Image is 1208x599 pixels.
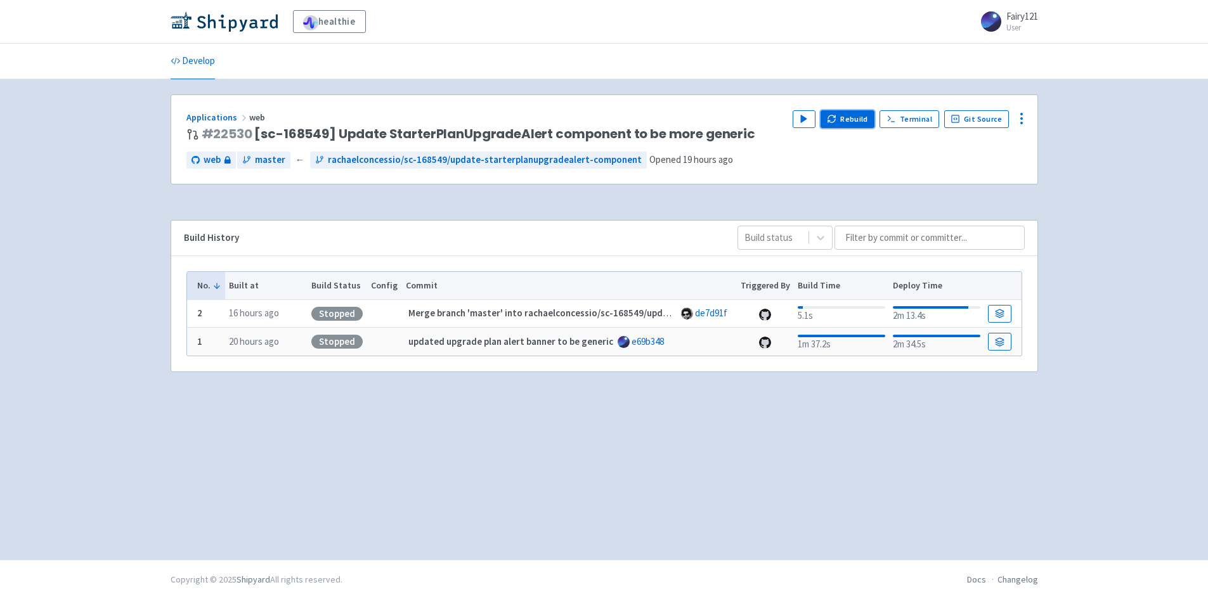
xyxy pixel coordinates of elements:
b: 1 [197,335,202,347]
a: Changelog [997,574,1038,585]
div: 2m 13.4s [893,304,980,323]
b: 2 [197,307,202,319]
strong: Merge branch 'master' into rachaelconcessio/sc-168549/update-starterplanupgradealert-component [408,307,838,319]
div: 5.1s [798,304,885,323]
th: Commit [401,272,736,300]
input: Filter by commit or committer... [835,226,1025,250]
a: Build Details [988,305,1011,323]
a: de7d91f [695,307,727,319]
a: master [237,151,290,169]
time: 20 hours ago [229,335,279,347]
span: web [204,153,221,167]
span: Fairy121 [1006,10,1038,22]
span: master [255,153,285,167]
button: Rebuild [821,110,875,128]
a: Terminal [880,110,938,128]
a: Shipyard [237,574,270,585]
th: Triggered By [736,272,794,300]
a: e69b348 [632,335,664,347]
a: Fairy121 User [973,11,1038,32]
th: Build Status [308,272,367,300]
div: 2m 34.5s [893,332,980,352]
strong: updated upgrade plan alert banner to be generic [408,335,613,347]
a: Docs [967,574,986,585]
th: Config [367,272,402,300]
a: Applications [186,112,249,123]
span: [sc-168549] Update StarterPlanUpgradeAlert component to be more generic [202,127,755,141]
time: 19 hours ago [683,153,733,165]
span: ← [296,153,305,167]
th: Deploy Time [889,272,984,300]
a: Develop [171,44,215,79]
div: Copyright © 2025 All rights reserved. [171,573,342,586]
a: rachaelconcessio/sc-168549/update-starterplanupgradealert-component [310,151,647,169]
span: Opened [649,153,733,165]
span: rachaelconcessio/sc-168549/update-starterplanupgradealert-component [328,153,642,167]
a: Build Details [988,333,1011,351]
a: healthie [293,10,366,33]
th: Built at [225,272,308,300]
a: web [186,151,236,169]
div: 1m 37.2s [798,332,885,352]
div: Stopped [311,335,363,349]
button: No. [197,279,221,292]
time: 16 hours ago [229,307,279,319]
th: Build Time [794,272,889,300]
span: web [249,112,267,123]
img: Shipyard logo [171,11,278,32]
div: Stopped [311,307,363,321]
small: User [1006,23,1038,32]
a: Git Source [944,110,1010,128]
div: Build History [184,231,717,245]
a: #22530 [202,125,252,143]
button: Play [793,110,815,128]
